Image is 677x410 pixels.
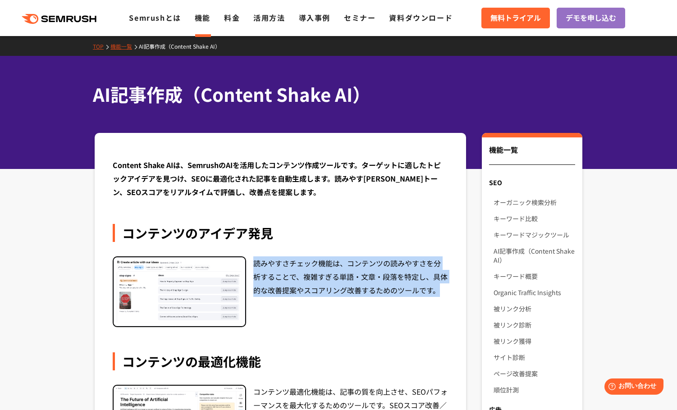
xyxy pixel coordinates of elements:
[113,158,448,199] div: Content Shake AIは、SemrushのAIを活用したコンテンツ作成ツールです。ターゲットに適したトピックアイデアを見つけ、SEOに最適化された記事を自動生成します。読みやす[PER...
[253,256,448,327] div: 読みやすさチェック機能は、コンテンツの読みやすさを分析することで、複雑すぎる単語・文章・段落を特定し、具体的な改善提案やスコアリング改善するためのツールです。
[389,12,453,23] a: 資料ダウンロード
[494,349,575,365] a: サイト診断
[494,365,575,382] a: ページ改善提案
[129,12,181,23] a: Semrushとは
[299,12,330,23] a: 導入事例
[195,12,210,23] a: 機能
[566,12,616,24] span: デモを申し込む
[114,257,245,326] img: コンテンツのアイデア発見
[494,227,575,243] a: キーワードマジックツール
[494,243,575,268] a: AI記事作成（Content Shake AI）
[494,333,575,349] a: 被リンク獲得
[494,284,575,301] a: Organic Traffic Insights
[557,8,625,28] a: デモを申し込む
[110,42,139,50] a: 機能一覧
[113,224,448,242] div: コンテンツのアイデア発見
[597,375,667,400] iframe: Help widget launcher
[139,42,227,50] a: AI記事作成（Content Shake AI）
[494,268,575,284] a: キーワード概要
[481,8,550,28] a: 無料トライアル
[494,194,575,210] a: オーガニック検索分析
[93,42,110,50] a: TOP
[482,174,582,191] div: SEO
[490,12,541,24] span: 無料トライアル
[344,12,375,23] a: セミナー
[494,382,575,398] a: 順位計測
[494,210,575,227] a: キーワード比較
[93,81,575,108] h1: AI記事作成（Content Shake AI）
[224,12,240,23] a: 料金
[253,12,285,23] a: 活用方法
[489,144,575,165] div: 機能一覧
[113,352,448,370] div: コンテンツの最適化機能
[494,301,575,317] a: 被リンク分析
[494,317,575,333] a: 被リンク診断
